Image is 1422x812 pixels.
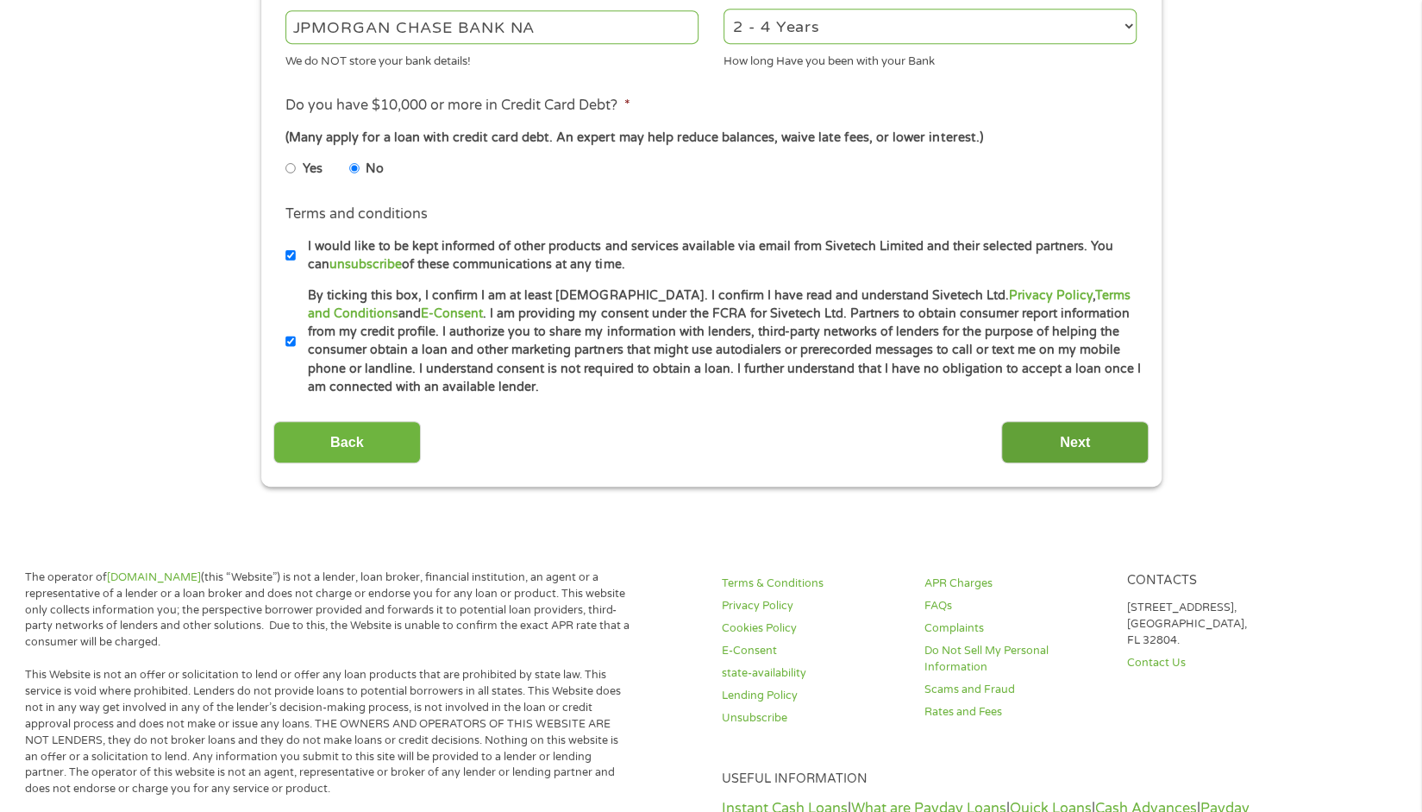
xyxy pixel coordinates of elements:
div: We do NOT store your bank details! [285,47,698,70]
a: FAQs [924,598,1106,614]
a: state-availability [722,665,904,682]
p: [STREET_ADDRESS], [GEOGRAPHIC_DATA], FL 32804. [1127,600,1309,649]
div: (Many apply for a loan with credit card debt. An expert may help reduce balances, waive late fees... [285,129,1136,148]
a: Terms & Conditions [722,576,904,592]
a: unsubscribe [329,257,402,272]
h4: Useful Information [722,771,1309,788]
input: Back [273,421,421,463]
label: Do you have $10,000 or more in Credit Card Debt? [285,97,630,115]
label: No [366,160,384,179]
a: Terms and Conditions [308,288,1130,321]
a: Privacy Policy [722,598,904,614]
a: Rates and Fees [924,704,1106,721]
a: [DOMAIN_NAME] [107,570,201,584]
a: Complaints [924,620,1106,637]
div: How long Have you been with your Bank [724,47,1137,70]
label: Yes [303,160,323,179]
h4: Contacts [1127,573,1309,589]
a: APR Charges [924,576,1106,592]
a: Unsubscribe [722,710,904,727]
a: Do Not Sell My Personal Information [924,643,1106,676]
a: E-Consent [722,643,904,659]
label: Terms and conditions [285,205,428,223]
a: Cookies Policy [722,620,904,637]
a: Lending Policy [722,688,904,704]
p: This Website is not an offer or solicitation to lend or offer any loan products that are prohibit... [25,667,634,797]
a: Privacy Policy [1008,288,1092,303]
a: Scams and Fraud [924,682,1106,698]
p: The operator of (this “Website”) is not a lender, loan broker, financial institution, an agent or... [25,570,634,651]
input: Next [1001,421,1149,463]
a: E-Consent [421,306,483,321]
label: I would like to be kept informed of other products and services available via email from Sivetech... [296,237,1142,274]
label: By ticking this box, I confirm I am at least [DEMOGRAPHIC_DATA]. I confirm I have read and unders... [296,286,1142,397]
a: Contact Us [1127,655,1309,671]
